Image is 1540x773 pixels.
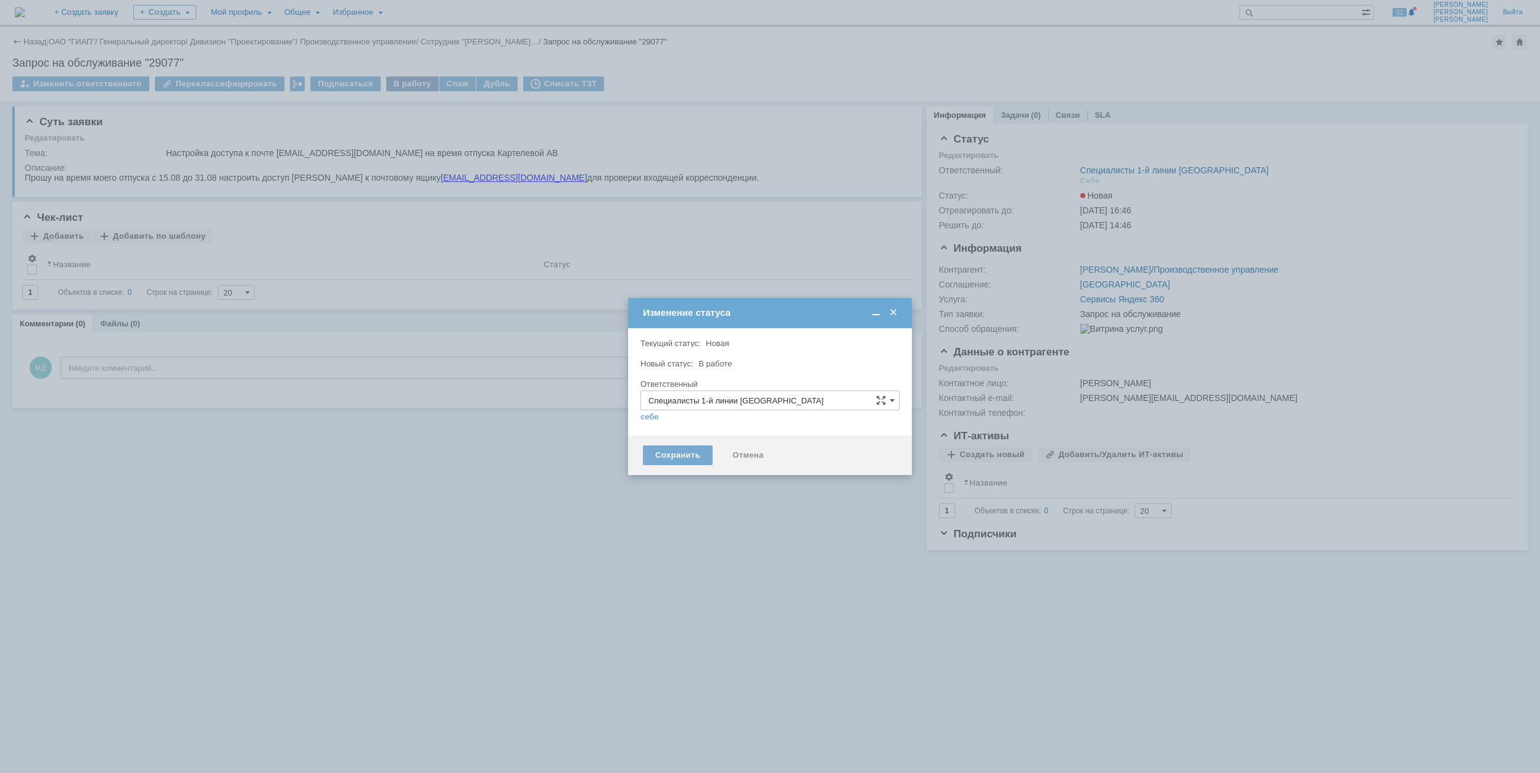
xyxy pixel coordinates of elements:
span: Новая [706,339,729,348]
div: Ответственный [640,380,897,388]
span: Сложная форма [876,395,886,405]
span: В работе [698,359,732,368]
a: себе [640,412,659,422]
label: Текущий статус: [640,339,700,348]
span: Закрыть [887,307,900,318]
div: Изменение статуса [643,307,900,318]
label: Новый статус: [640,359,693,368]
span: Свернуть (Ctrl + M) [870,307,882,318]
